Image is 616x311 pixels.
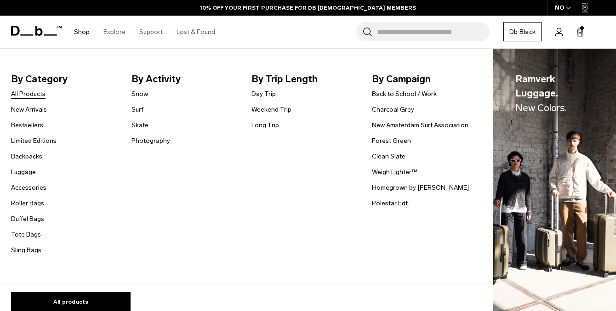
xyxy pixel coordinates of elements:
[11,120,43,130] a: Bestsellers
[503,22,542,41] a: Db Black
[515,102,567,113] span: New Colors.
[372,152,405,161] a: Clean Slate
[200,4,416,12] a: 10% OFF YOUR FIRST PURCHASE FOR DB [DEMOGRAPHIC_DATA] MEMBERS
[251,89,276,99] a: Day Trip
[251,72,357,86] span: By Trip Length
[372,89,437,99] a: Back to School / Work
[131,120,148,130] a: Skate
[11,152,42,161] a: Backpacks
[74,16,90,48] a: Shop
[515,72,594,115] span: Ramverk Luggage.
[11,89,46,99] a: All Products
[131,105,143,114] a: Surf
[372,72,478,86] span: By Campaign
[11,245,41,255] a: Sling Bags
[103,16,125,48] a: Explore
[372,198,409,208] a: Polestar Edt.
[11,72,117,86] span: By Category
[139,16,163,48] a: Support
[11,198,44,208] a: Roller Bags
[251,120,279,130] a: Long Trip
[11,230,41,239] a: Tote Bags
[372,105,414,114] a: Charcoal Grey
[131,89,148,99] a: Snow
[177,16,215,48] a: Lost & Found
[11,183,46,192] a: Accessories
[131,136,170,146] a: Photography
[11,105,47,114] a: New Arrivals
[372,120,468,130] a: New Amsterdam Surf Association
[11,167,36,177] a: Luggage
[251,105,291,114] a: Weekend Trip
[131,72,237,86] span: By Activity
[11,214,44,224] a: Duffel Bags
[11,136,57,146] a: Limited Editions
[372,183,469,192] a: Homegrown by [PERSON_NAME]
[372,136,411,146] a: Forest Green
[67,16,222,48] nav: Main Navigation
[372,167,417,177] a: Weigh Lighter™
